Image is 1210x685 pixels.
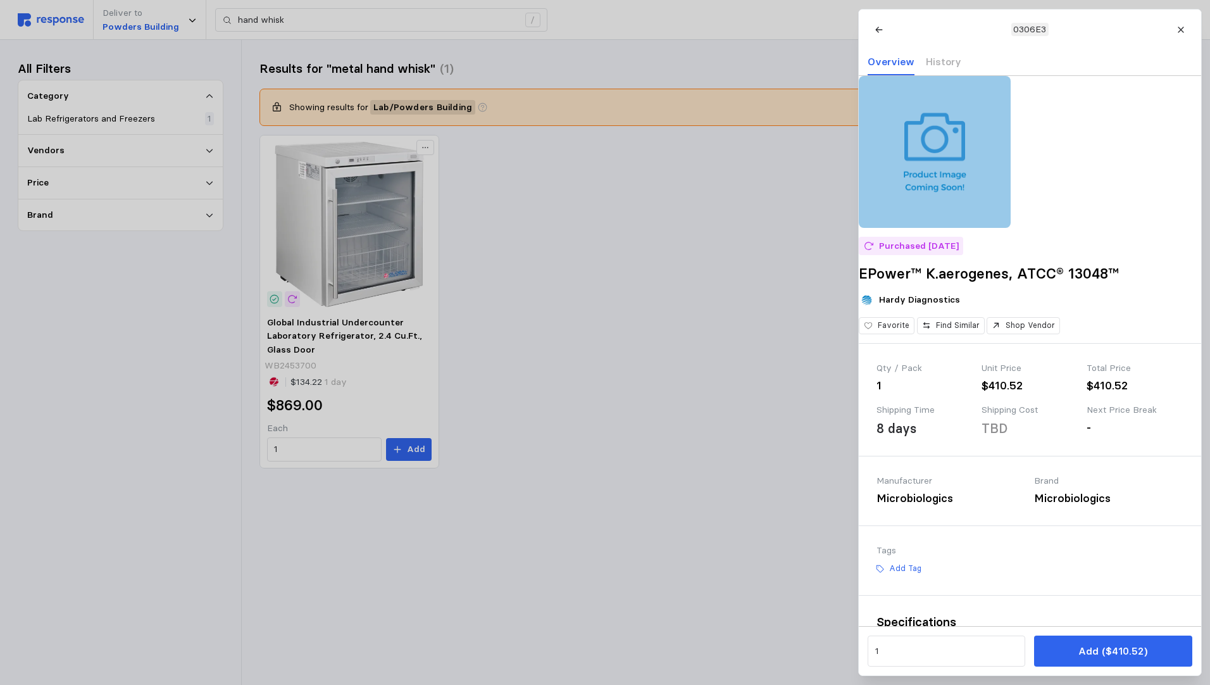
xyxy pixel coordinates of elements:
button: Favorite [859,317,914,334]
h3: Specifications [876,613,1183,631]
div: Microbiologics [1034,490,1183,507]
p: Favorite [878,320,909,331]
div: $410.52 [1087,377,1183,394]
div: Qty / Pack [876,361,973,375]
div: Brand [1034,474,1183,488]
div: - [1087,419,1183,436]
p: Hardy Diagnostics [879,293,960,307]
h2: EPower™ K.aerogenes, ATCC® 13048™ [859,264,1201,284]
p: History [925,54,961,70]
input: Qty [875,640,1018,663]
button: Add ($410.52) [1034,636,1192,667]
p: Add Tag [889,563,921,574]
div: 1 [876,377,973,394]
div: Shipping Time [876,403,973,417]
img: image_coming_soon.png [859,76,1011,228]
div: Manufacturer [876,474,1025,488]
div: Next Price Break [1087,403,1183,417]
div: Shipping Cost [982,403,1078,417]
div: 8 days [876,419,916,438]
p: Shop Vendor [1006,320,1055,331]
div: TBD [982,419,1007,438]
div: $410.52 [982,377,1078,394]
div: Tags [876,544,1183,558]
button: Add Tag [870,560,926,577]
div: Microbiologics [876,490,1025,507]
p: Add ($410.52) [1078,643,1147,659]
div: Unit Price [982,361,1078,375]
div: Total Price [1087,361,1183,375]
p: Purchased [DATE] [878,239,958,253]
button: Shop Vendor [987,317,1060,334]
p: Overview [868,54,914,70]
p: Find Similar [935,320,979,331]
button: Find Similar [916,317,984,334]
p: 0306E3 [1013,23,1046,37]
